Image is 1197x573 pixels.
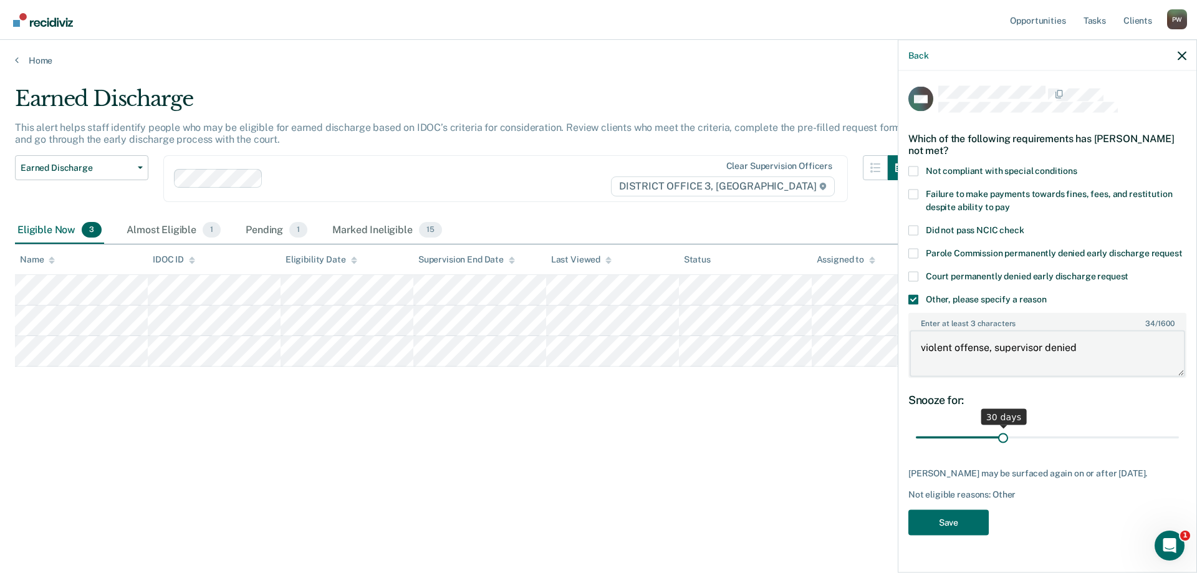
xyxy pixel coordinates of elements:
div: Which of the following requirements has [PERSON_NAME] not met? [908,122,1186,166]
button: Save [908,509,989,535]
textarea: violent offense, supervisor denied [910,330,1185,377]
div: Not eligible reasons: Other [908,489,1186,499]
div: [PERSON_NAME] may be surfaced again on or after [DATE]. [908,468,1186,479]
span: 15 [419,222,442,238]
div: Clear supervision officers [726,161,832,171]
span: 1 [203,222,221,238]
div: 30 days [981,409,1027,425]
span: 1 [1180,531,1190,541]
div: Name [20,254,55,265]
p: This alert helps staff identify people who may be eligible for earned discharge based on IDOC’s c... [15,122,903,145]
img: Recidiviz [13,13,73,27]
span: Other, please specify a reason [926,294,1047,304]
div: Snooze for: [908,393,1186,407]
div: Eligibility Date [286,254,357,265]
button: Profile dropdown button [1167,9,1187,29]
span: Did not pass NCIC check [926,224,1024,234]
span: / 1600 [1145,319,1174,327]
span: Court permanently denied early discharge request [926,271,1128,281]
span: 3 [82,222,102,238]
iframe: Intercom live chat [1155,531,1185,561]
span: Failure to make payments towards fines, fees, and restitution despite ability to pay [926,188,1172,211]
span: Not compliant with special conditions [926,165,1077,175]
span: Parole Commission permanently denied early discharge request [926,248,1183,258]
label: Enter at least 3 characters [910,314,1185,327]
span: Earned Discharge [21,163,133,173]
div: Eligible Now [15,217,104,244]
span: 1 [289,222,307,238]
div: Pending [243,217,310,244]
span: DISTRICT OFFICE 3, [GEOGRAPHIC_DATA] [611,176,835,196]
button: Back [908,50,928,60]
div: Marked Ineligible [330,217,444,244]
div: Assigned to [817,254,875,265]
div: Supervision End Date [418,254,515,265]
div: Almost Eligible [124,217,223,244]
span: 34 [1145,319,1155,327]
div: Earned Discharge [15,86,913,122]
div: Status [684,254,711,265]
div: Last Viewed [551,254,612,265]
div: P W [1167,9,1187,29]
a: Home [15,55,1182,66]
div: IDOC ID [153,254,195,265]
